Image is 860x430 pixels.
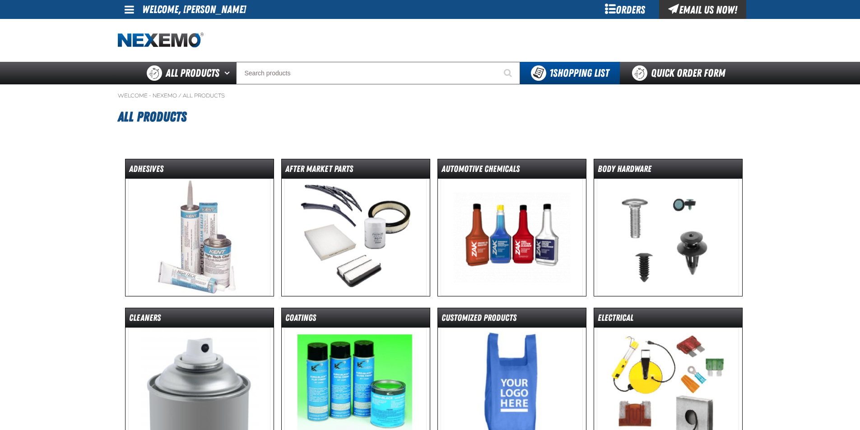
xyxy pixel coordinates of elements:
dt: After Market Parts [282,163,430,179]
dt: Automotive Chemicals [438,163,586,179]
img: Automotive Chemicals [441,179,583,296]
a: Adhesives [125,159,274,296]
a: Automotive Chemicals [437,159,586,296]
dt: Cleaners [126,312,274,328]
span: All Products [166,65,219,81]
img: After Market Parts [284,179,427,296]
span: / [178,92,181,99]
a: Body Hardware [594,159,743,296]
dt: Adhesives [126,163,274,179]
button: Open All Products pages [221,62,236,84]
a: After Market Parts [281,159,430,296]
a: All Products [183,92,225,99]
img: Nexemo logo [118,32,204,48]
a: Home [118,32,204,48]
dt: Customized Products [438,312,586,328]
h1: All Products [118,105,743,129]
input: Search [236,62,520,84]
img: Adhesives [128,179,270,296]
button: You have 1 Shopping List. Open to view details [520,62,620,84]
strong: 1 [549,67,553,79]
dt: Body Hardware [594,163,742,179]
img: Body Hardware [597,179,739,296]
button: Start Searching [497,62,520,84]
a: Welcome - Nexemo [118,92,177,99]
dt: Electrical [594,312,742,328]
dt: Coatings [282,312,430,328]
nav: Breadcrumbs [118,92,743,99]
a: Quick Order Form [620,62,742,84]
span: Shopping List [549,67,609,79]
